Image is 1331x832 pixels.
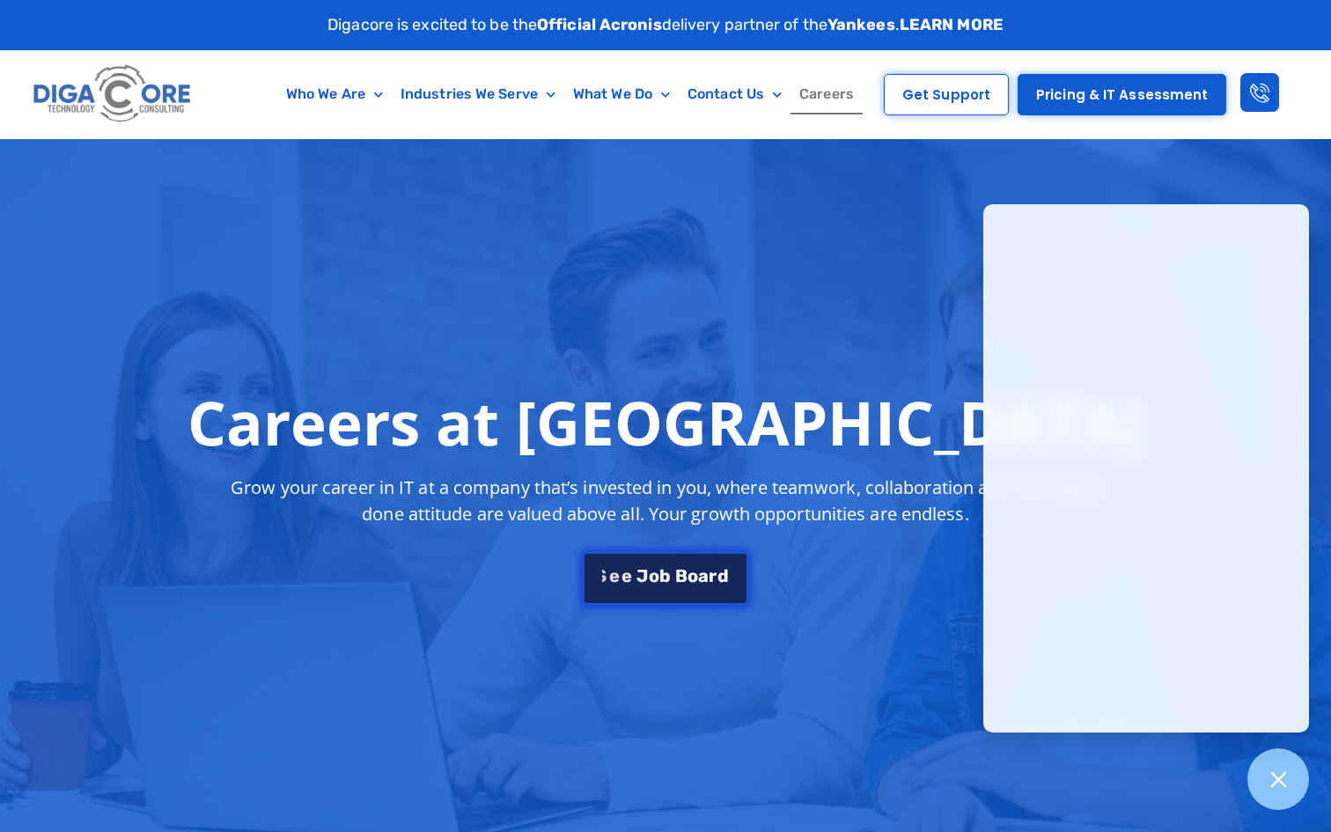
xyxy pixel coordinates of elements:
[636,567,648,585] span: J
[902,88,990,101] span: Get Support
[717,567,729,585] span: d
[649,567,659,585] span: o
[1036,88,1208,101] span: Pricing & IT Assessment
[188,387,1144,457] h1: Careers at [GEOGRAPHIC_DATA]
[29,59,197,129] img: Digacore logo 1
[327,13,1004,37] p: Digacore is excited to be the delivery partner of the .
[827,15,895,34] strong: Yankees
[791,74,863,114] a: Careers
[583,552,748,605] a: See Job Board
[268,74,873,114] nav: Menu
[215,475,1116,527] p: Grow your career in IT at a company that’s invested in you, where teamwork, collaboration and a g...
[1018,74,1226,115] a: Pricing & IT Assessment
[983,204,1309,733] iframe: Chatgenie Messenger
[675,567,688,585] span: B
[698,567,709,585] span: a
[609,567,620,585] span: e
[688,567,698,585] span: o
[621,567,632,585] span: e
[392,74,564,114] a: Industries We Serve
[564,74,679,114] a: What We Do
[659,567,671,585] span: b
[277,74,392,114] a: Who We Are
[709,567,717,585] span: r
[679,74,791,114] a: Contact Us
[537,15,662,34] strong: Official Acronis
[884,74,1009,115] a: Get Support
[595,567,607,585] span: S
[900,15,1004,34] a: LEARN MORE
